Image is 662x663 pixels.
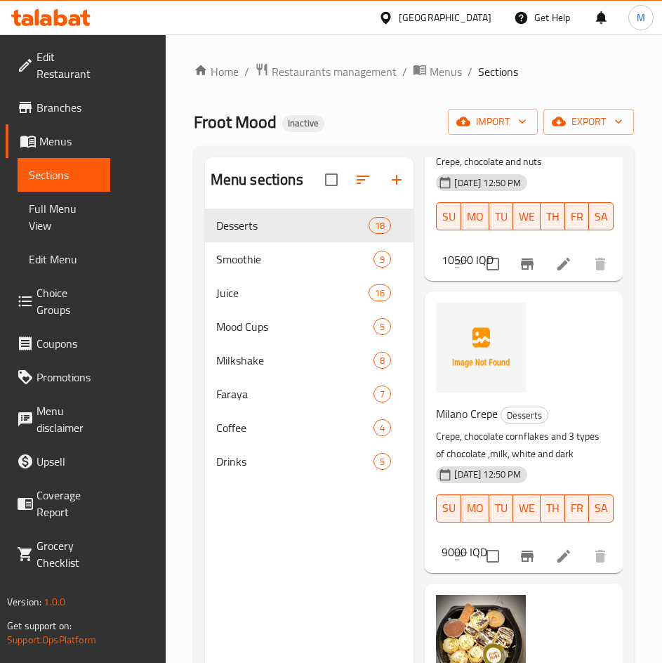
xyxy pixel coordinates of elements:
[346,163,380,197] span: Sort sections
[39,133,99,150] span: Menus
[216,453,373,470] div: Drinks
[436,494,461,523] button: SU
[541,494,565,523] button: TH
[216,217,369,234] span: Desserts
[7,593,41,611] span: Version:
[205,276,414,310] div: Juice16
[194,63,634,81] nav: breadcrumb
[374,455,390,468] span: 5
[373,453,391,470] div: items
[442,206,456,227] span: SU
[18,158,110,192] a: Sections
[583,539,617,573] button: delete
[510,247,544,281] button: Branch-specific-item
[519,206,535,227] span: WE
[436,303,526,393] img: Milano Crepe
[216,318,373,335] span: Mood Cups
[29,251,99,268] span: Edit Menu
[37,487,99,520] span: Coverage Report
[216,352,373,369] span: Milkshake
[282,115,324,132] div: Inactive
[430,63,462,80] span: Menus
[583,247,617,281] button: delete
[565,494,589,523] button: FR
[373,318,391,335] div: items
[489,494,513,523] button: TU
[501,407,548,424] span: Desserts
[369,217,391,234] div: items
[555,256,572,273] a: Edit menu item
[37,48,99,82] span: Edit Restaurant
[194,106,277,138] span: Froot Mood
[495,206,508,227] span: TU
[6,327,110,360] a: Coupons
[216,251,373,268] span: Smoothie
[369,219,390,232] span: 18
[374,253,390,266] span: 9
[211,169,303,190] h2: Menu sections
[255,63,397,81] a: Restaurants management
[37,453,99,470] span: Upsell
[244,63,249,80] li: /
[546,206,560,227] span: TH
[205,377,414,411] div: Faraya7
[216,386,373,402] div: Faraya
[436,153,600,171] p: Crepe, chocolate and nuts
[595,206,608,227] span: SA
[369,287,390,300] span: 16
[541,202,565,230] button: TH
[6,276,110,327] a: Choice Groups
[449,176,527,190] span: [DATE] 12:50 PM
[513,202,541,230] button: WE
[369,284,391,301] div: items
[374,421,390,435] span: 4
[442,498,456,518] span: SU
[272,63,397,80] span: Restaurants management
[513,494,541,523] button: WE
[467,498,484,518] span: MO
[461,202,489,230] button: MO
[7,617,72,635] span: Get support on:
[467,206,484,227] span: MO
[478,249,508,279] span: Select to update
[399,10,491,25] div: [GEOGRAPHIC_DATA]
[18,242,110,276] a: Edit Menu
[413,63,462,81] a: Menus
[555,113,623,131] span: export
[205,343,414,377] div: Milkshake8
[495,498,508,518] span: TU
[442,542,487,562] h6: 9000 IQD
[205,310,414,343] div: Mood Cups5
[448,109,538,135] button: import
[216,284,369,301] span: Juice
[6,394,110,445] a: Menu disclaimer
[373,251,391,268] div: items
[374,354,390,367] span: 8
[571,498,583,518] span: FR
[637,10,645,25] span: M
[37,99,99,116] span: Branches
[510,539,544,573] button: Branch-specific-item
[374,320,390,334] span: 5
[205,242,414,276] div: Smoothie9
[449,468,527,481] span: [DATE] 12:50 PM
[29,166,99,183] span: Sections
[6,40,110,91] a: Edit Restaurant
[373,352,391,369] div: items
[205,203,414,484] nav: Menu sections
[7,631,96,649] a: Support.OpsPlatform
[589,494,614,523] button: SA
[216,419,373,436] div: Coffee
[282,117,324,129] span: Inactive
[373,386,391,402] div: items
[565,202,589,230] button: FR
[461,494,489,523] button: MO
[18,192,110,242] a: Full Menu View
[6,360,110,394] a: Promotions
[6,478,110,529] a: Coverage Report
